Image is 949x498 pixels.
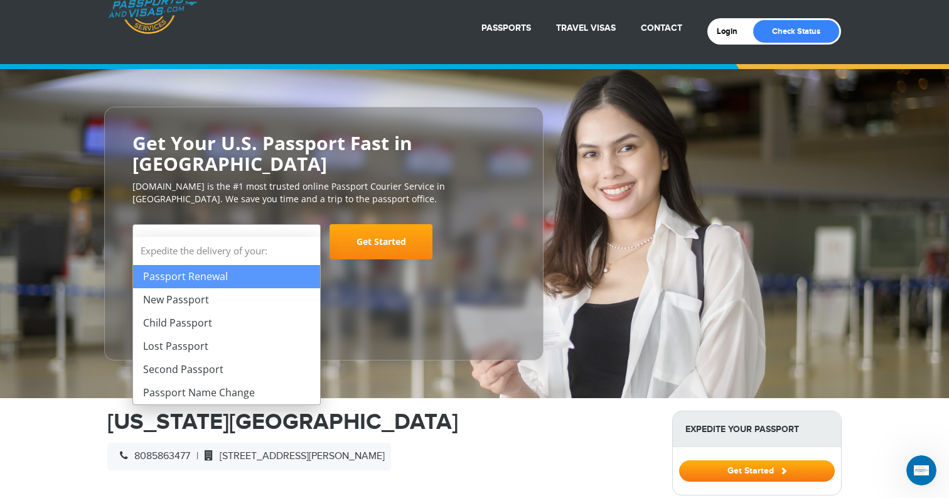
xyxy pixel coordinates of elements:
span: Select Your Service [132,224,321,259]
div: | [107,443,391,470]
h2: Get Your U.S. Passport Fast in [GEOGRAPHIC_DATA] [132,133,515,174]
a: Login [717,26,746,36]
span: 8085863477 [114,450,190,462]
li: New Passport [133,288,320,311]
span: [STREET_ADDRESS][PERSON_NAME] [198,450,385,462]
li: Child Passport [133,311,320,335]
li: Second Passport [133,358,320,381]
strong: Expedite Your Passport [673,411,841,447]
li: Expedite the delivery of your: [133,237,320,404]
a: Get Started [679,465,835,475]
li: Lost Passport [133,335,320,358]
span: Select Your Service [142,235,243,250]
li: Passport Renewal [133,265,320,288]
button: Get Started [679,460,835,482]
iframe: Intercom live chat [906,455,936,485]
h1: [US_STATE][GEOGRAPHIC_DATA] [107,411,653,433]
a: Check Status [753,20,839,43]
p: [DOMAIN_NAME] is the #1 most trusted online Passport Courier Service in [GEOGRAPHIC_DATA]. We sav... [132,180,515,205]
a: Get Started [330,224,432,259]
span: Starting at $199 + government fees [132,266,515,278]
span: Select Your Service [142,229,308,264]
a: Passports [481,23,531,33]
strong: Expedite the delivery of your: [133,237,320,265]
a: Contact [641,23,682,33]
a: Travel Visas [556,23,616,33]
li: Passport Name Change [133,381,320,404]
